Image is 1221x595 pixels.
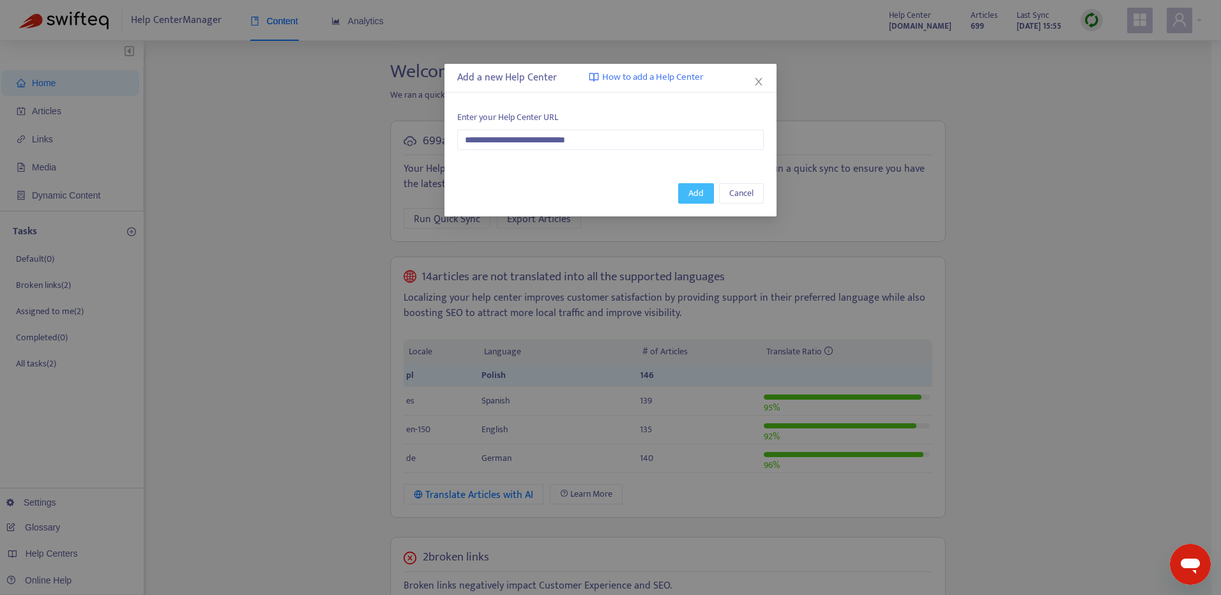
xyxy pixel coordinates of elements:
img: image-link [589,72,599,82]
button: Cancel [719,183,764,204]
iframe: Przycisk uruchamiania okna komunikatora, konwersacja w toku [1170,544,1211,585]
span: Cancel [729,186,754,200]
span: Add [688,186,704,200]
button: Add [678,183,714,204]
button: Close [752,75,766,89]
div: Add a new Help Center [457,70,764,86]
span: Enter your Help Center URL [457,110,764,124]
a: How to add a Help Center [589,70,704,85]
span: How to add a Help Center [602,70,704,85]
span: close [754,77,764,87]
